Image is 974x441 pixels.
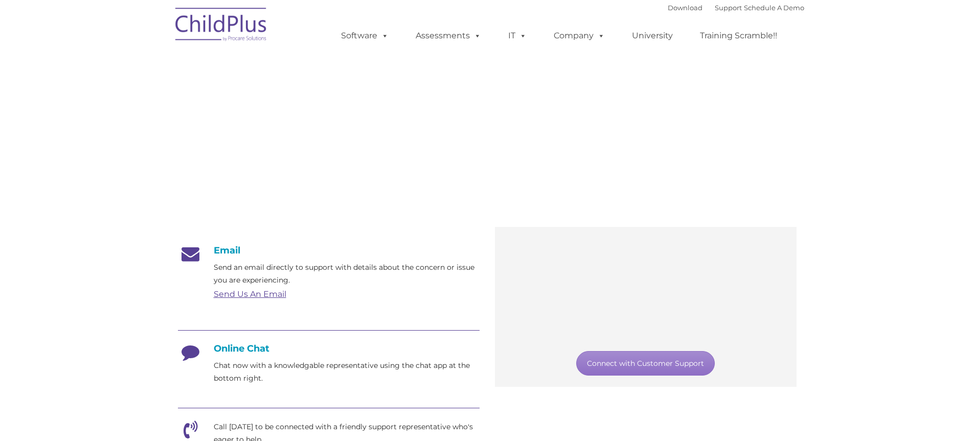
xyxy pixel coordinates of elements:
p: Send an email directly to support with details about the concern or issue you are experiencing. [214,261,480,287]
a: Company [543,26,615,46]
a: Download [668,4,703,12]
font: | [668,4,804,12]
h4: Online Chat [178,343,480,354]
a: University [622,26,683,46]
a: Send Us An Email [214,289,286,299]
a: Support [715,4,742,12]
a: Assessments [405,26,491,46]
a: Schedule A Demo [744,4,804,12]
a: Connect with Customer Support [576,351,715,376]
h4: Email [178,245,480,256]
p: Chat now with a knowledgable representative using the chat app at the bottom right. [214,359,480,385]
img: ChildPlus by Procare Solutions [170,1,273,52]
a: Software [331,26,399,46]
a: Training Scramble!! [690,26,787,46]
a: IT [498,26,537,46]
